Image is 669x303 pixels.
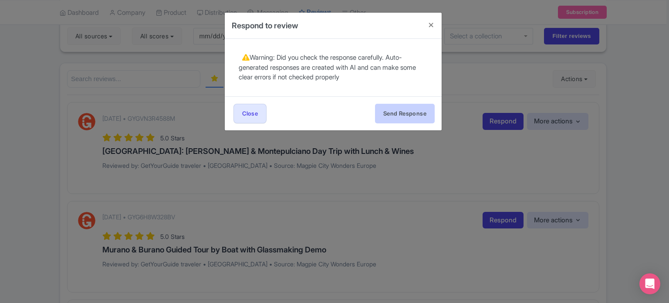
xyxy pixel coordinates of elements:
a: Close [233,104,267,123]
button: Close [421,13,442,37]
div: Open Intercom Messenger [639,273,660,294]
button: Send Response [375,104,435,123]
div: Warning: Did you check the response carefully. Auto-generated responses are created with AI and c... [239,53,428,82]
h4: Respond to review [232,20,298,31]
